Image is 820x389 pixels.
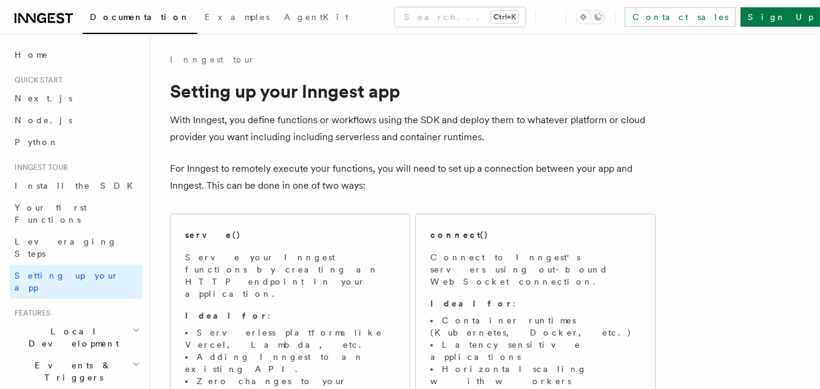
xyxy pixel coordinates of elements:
a: Home [10,44,143,66]
li: Horizontal scaling with workers [430,363,640,387]
span: Python [15,137,59,147]
p: : [430,297,640,310]
a: Node.js [10,109,143,131]
a: Your first Functions [10,197,143,231]
a: Contact sales [625,7,736,27]
span: Events & Triggers [10,359,132,384]
strong: Ideal for [185,311,268,320]
button: Search...Ctrl+K [395,7,526,27]
span: Leveraging Steps [15,237,117,259]
a: Inngest tour [170,53,255,66]
span: Quick start [10,75,63,85]
a: Examples [197,4,277,33]
h2: connect() [430,229,489,241]
span: Inngest tour [10,163,68,172]
span: Your first Functions [15,203,87,225]
a: Next.js [10,87,143,109]
kbd: Ctrl+K [491,11,518,23]
h1: Setting up your Inngest app [170,80,656,102]
span: Home [15,49,49,61]
p: Connect to Inngest's servers using out-bound WebSocket connection. [430,251,640,288]
button: Local Development [10,320,143,354]
li: Adding Inngest to an existing API. [185,351,395,375]
button: Events & Triggers [10,354,143,388]
p: Serve your Inngest functions by creating an HTTP endpoint in your application. [185,251,395,300]
span: Examples [205,12,269,22]
strong: Ideal for [430,299,513,308]
a: Install the SDK [10,175,143,197]
a: Setting up your app [10,265,143,299]
span: Next.js [15,93,72,103]
button: Toggle dark mode [576,10,605,24]
span: Documentation [90,12,190,22]
p: With Inngest, you define functions or workflows using the SDK and deploy them to whatever platfor... [170,112,656,146]
span: Node.js [15,115,72,125]
p: For Inngest to remotely execute your functions, you will need to set up a connection between your... [170,160,656,194]
span: Install the SDK [15,181,140,191]
a: Leveraging Steps [10,231,143,265]
a: Documentation [83,4,197,34]
li: Container runtimes (Kubernetes, Docker, etc.) [430,314,640,339]
span: Setting up your app [15,271,119,293]
span: Features [10,308,50,318]
span: AgentKit [284,12,348,22]
p: : [185,310,395,322]
h2: serve() [185,229,241,241]
li: Serverless platforms like Vercel, Lambda, etc. [185,326,395,351]
span: Local Development [10,325,132,350]
a: Python [10,131,143,153]
li: Latency sensitive applications [430,339,640,363]
a: AgentKit [277,4,356,33]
